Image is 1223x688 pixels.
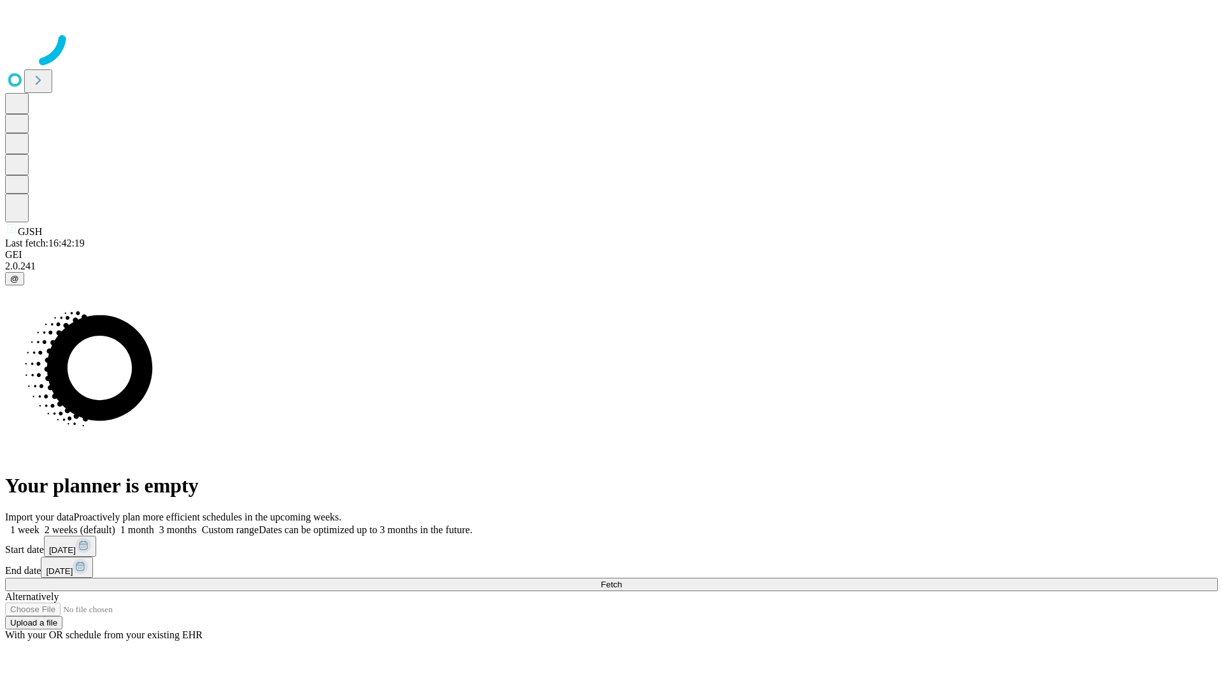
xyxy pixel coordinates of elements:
[159,524,197,535] span: 3 months
[5,536,1218,557] div: Start date
[44,536,96,557] button: [DATE]
[10,524,39,535] span: 1 week
[49,545,76,555] span: [DATE]
[46,566,73,576] span: [DATE]
[5,512,74,522] span: Import your data
[5,261,1218,272] div: 2.0.241
[18,226,42,237] span: GJSH
[10,274,19,283] span: @
[120,524,154,535] span: 1 month
[5,591,59,602] span: Alternatively
[45,524,115,535] span: 2 weeks (default)
[5,474,1218,498] h1: Your planner is empty
[5,629,203,640] span: With your OR schedule from your existing EHR
[5,578,1218,591] button: Fetch
[74,512,341,522] span: Proactively plan more efficient schedules in the upcoming weeks.
[41,557,93,578] button: [DATE]
[5,616,62,629] button: Upload a file
[202,524,259,535] span: Custom range
[5,272,24,285] button: @
[259,524,472,535] span: Dates can be optimized up to 3 months in the future.
[5,238,85,248] span: Last fetch: 16:42:19
[601,580,622,589] span: Fetch
[5,249,1218,261] div: GEI
[5,557,1218,578] div: End date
